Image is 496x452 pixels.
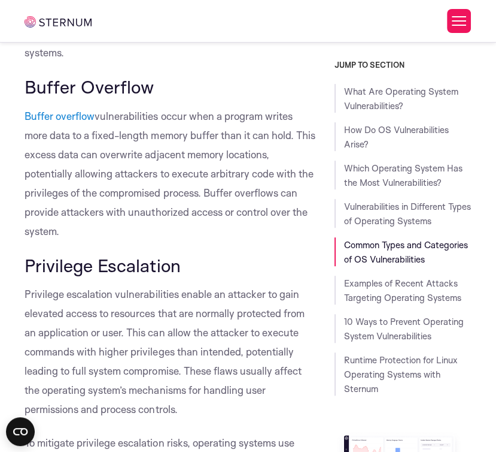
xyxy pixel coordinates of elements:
a: Runtime Protection for Linux Operating Systems with Sternum [344,354,458,394]
a: Which Operating System Has the Most Vulnerabilities? [344,162,462,188]
a: How Do OS Vulnerabilities Arise? [344,124,449,150]
a: Buffer overflow [25,110,95,122]
a: Common Types and Categories of OS Vulnerabilities [344,239,468,265]
span: Privilege Escalation [25,254,180,276]
span: Buffer Overflow [25,76,154,98]
span: vulnerabilities occur when a program writes more data to a fixed-length memory buffer than it can... [25,110,315,237]
a: Vulnerabilities in Different Types of Operating Systems [344,201,471,227]
a: What Are Operating System Vulnerabilities? [344,86,458,112]
a: Examples of Recent Attacks Targeting Operating Systems [344,278,461,303]
img: sternum iot [25,16,92,28]
h3: JUMP TO SECTION [334,60,471,70]
button: Toggle Menu [447,9,471,33]
span: Privilege escalation vulnerabilities enable an attacker to gain elevated access to resources that... [25,288,304,415]
a: 10 Ways to Prevent Operating System Vulnerabilities [344,316,464,342]
button: Open CMP widget [6,417,35,446]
